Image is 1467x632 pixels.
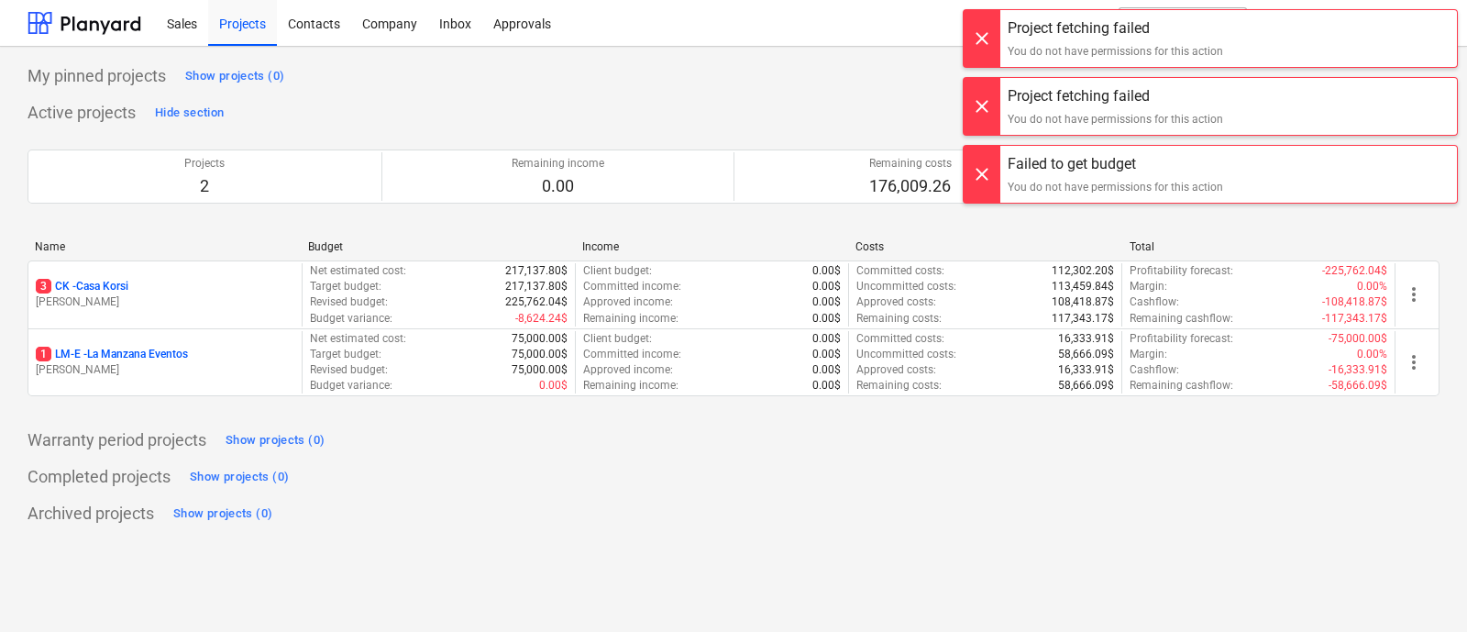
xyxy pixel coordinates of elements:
[583,294,673,310] p: Approved income :
[310,279,381,294] p: Target budget :
[1130,331,1233,347] p: Profitability forecast :
[1130,240,1388,253] div: Total
[812,362,841,378] p: 0.00$
[1130,263,1233,279] p: Profitability forecast :
[1008,85,1223,107] div: Project fetching failed
[28,503,154,525] p: Archived projects
[583,311,678,327] p: Remaining income :
[36,347,294,378] div: 1LM-E -La Manzana Eventos[PERSON_NAME]
[310,294,388,310] p: Revised budget :
[310,331,406,347] p: Net estimated cost :
[1375,544,1467,632] iframe: Chat Widget
[505,263,568,279] p: 217,137.80$
[583,347,681,362] p: Committed income :
[812,331,841,347] p: 0.00$
[505,294,568,310] p: 225,762.04$
[512,156,604,172] p: Remaining income
[226,430,325,451] div: Show projects (0)
[310,378,392,394] p: Budget variance :
[310,263,406,279] p: Net estimated cost :
[185,462,293,492] button: Show projects (0)
[36,347,51,361] span: 1
[1008,17,1223,39] div: Project fetching failed
[150,98,228,128] button: Hide section
[812,279,841,294] p: 0.00$
[505,279,568,294] p: 217,137.80$
[1329,362,1387,378] p: -16,333.91$
[512,362,568,378] p: 75,000.00$
[1052,311,1114,327] p: 117,343.17$
[28,429,206,451] p: Warranty period projects
[1322,263,1387,279] p: -225,762.04$
[539,378,568,394] p: 0.00$
[583,263,652,279] p: Client budget :
[310,362,388,378] p: Revised budget :
[184,156,225,172] p: Projects
[1130,294,1179,310] p: Cashflow :
[36,294,294,310] p: [PERSON_NAME]
[28,466,171,488] p: Completed projects
[1052,263,1114,279] p: 112,302.20$
[1008,153,1223,175] div: Failed to get budget
[583,331,652,347] p: Client budget :
[812,263,841,279] p: 0.00$
[812,378,841,394] p: 0.00$
[1058,331,1114,347] p: 16,333.91$
[221,426,329,455] button: Show projects (0)
[1008,179,1223,195] div: You do not have permissions for this action
[1058,378,1114,394] p: 58,666.09$
[812,347,841,362] p: 0.00$
[1130,378,1233,394] p: Remaining cashflow :
[869,156,952,172] p: Remaining costs
[812,311,841,327] p: 0.00$
[512,347,568,362] p: 75,000.00$
[856,311,942,327] p: Remaining costs :
[856,362,936,378] p: Approved costs :
[1403,351,1425,373] span: more_vert
[1130,279,1167,294] p: Margin :
[856,263,944,279] p: Committed costs :
[1058,347,1114,362] p: 58,666.09$
[1322,294,1387,310] p: -108,418.87$
[310,347,381,362] p: Target budget :
[169,499,277,528] button: Show projects (0)
[1130,311,1233,327] p: Remaining cashflow :
[1058,362,1114,378] p: 16,333.91$
[515,311,568,327] p: -8,624.24$
[1322,311,1387,327] p: -117,343.17$
[1008,111,1223,128] div: You do not have permissions for this action
[1329,331,1387,347] p: -75,000.00$
[1008,43,1223,60] div: You do not have permissions for this action
[173,504,272,525] div: Show projects (0)
[855,240,1114,253] div: Costs
[1375,544,1467,632] div: Widget de chat
[583,279,681,294] p: Committed income :
[1052,279,1114,294] p: 113,459.84$
[1403,283,1425,305] span: more_vert
[190,467,289,488] div: Show projects (0)
[1130,347,1167,362] p: Margin :
[1357,279,1387,294] p: 0.00%
[28,102,136,124] p: Active projects
[856,294,936,310] p: Approved costs :
[856,279,956,294] p: Uncommitted costs :
[1130,362,1179,378] p: Cashflow :
[1329,378,1387,394] p: -58,666.09$
[36,362,294,378] p: [PERSON_NAME]
[36,279,51,294] span: 3
[36,279,128,294] p: CK - Casa Korsi
[35,240,293,253] div: Name
[583,362,673,378] p: Approved income :
[582,240,841,253] div: Income
[512,175,604,197] p: 0.00
[308,240,567,253] div: Budget
[856,378,942,394] p: Remaining costs :
[869,175,952,197] p: 176,009.26
[512,331,568,347] p: 75,000.00$
[28,65,166,87] p: My pinned projects
[185,66,284,87] div: Show projects (0)
[155,103,224,124] div: Hide section
[310,311,392,327] p: Budget variance :
[856,347,956,362] p: Uncommitted costs :
[36,279,294,310] div: 3CK -Casa Korsi[PERSON_NAME]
